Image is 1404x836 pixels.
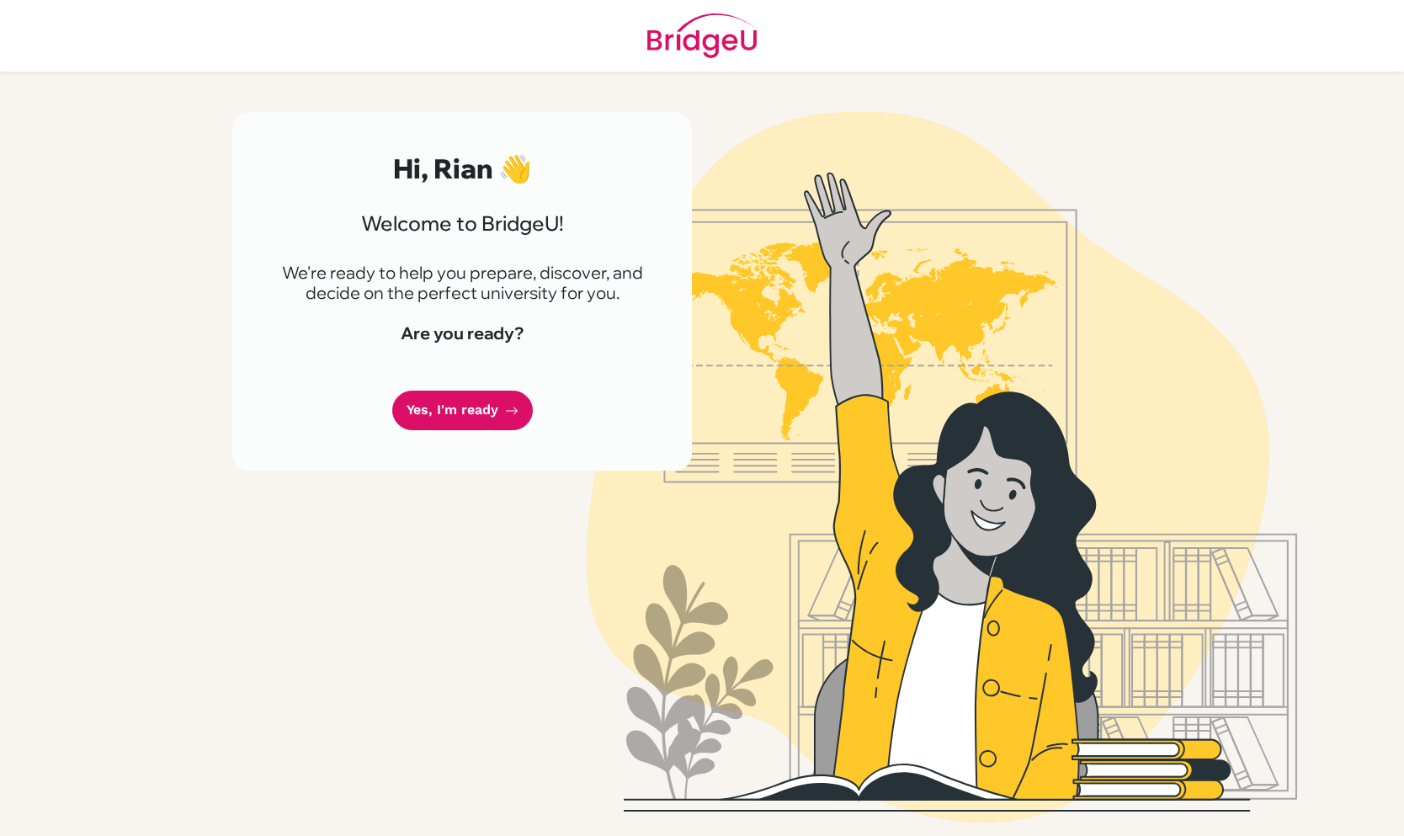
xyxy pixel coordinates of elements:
[273,211,651,236] h3: Welcome to BridgeU!
[273,323,651,343] h4: Are you ready?
[273,263,651,303] p: We're ready to help you prepare, discover, and decide on the perfect university for you.
[273,152,651,184] h2: Hi, Rian 👋
[392,391,533,430] a: Yes, I'm ready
